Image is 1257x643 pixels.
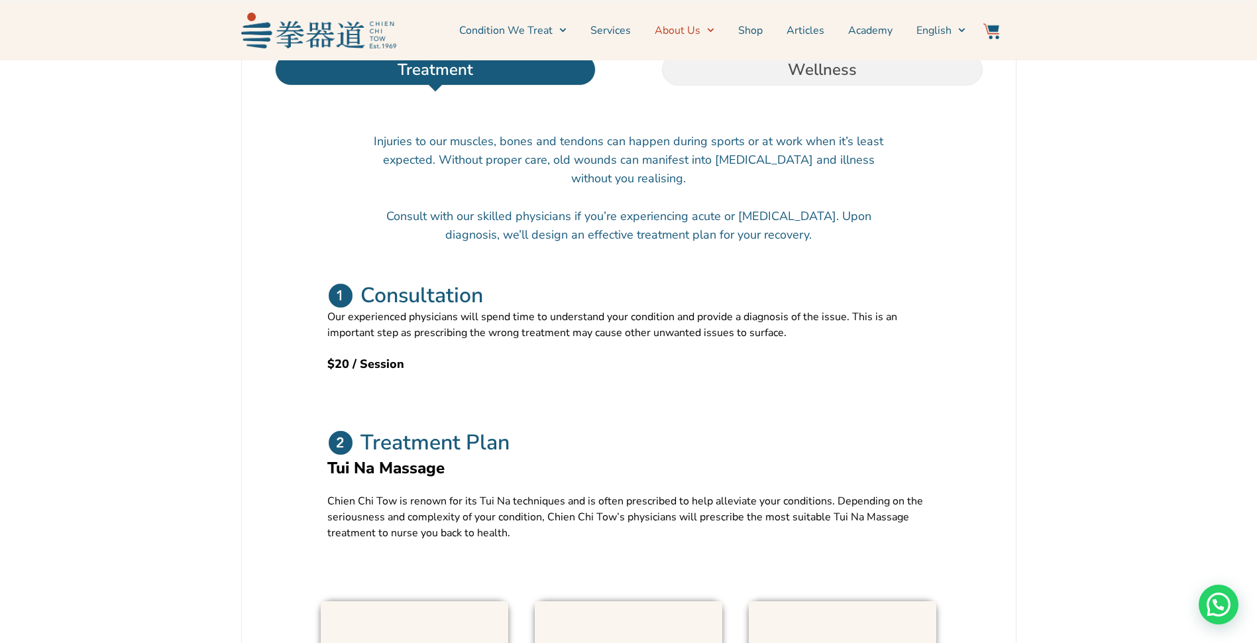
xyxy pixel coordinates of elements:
a: Services [590,14,631,47]
h2: Consultation [360,282,483,309]
p: Consult with our skilled physicians if you’re experiencing acute or [MEDICAL_DATA]. Upon diagnosi... [374,207,884,244]
a: Articles [787,14,824,47]
nav: Menu [403,14,966,47]
a: Academy [848,14,893,47]
p: Chien Chi Tow is renown for its Tui Na techniques and is often prescribed to help alleviate your ... [327,493,930,541]
a: Condition We Treat [459,14,567,47]
p: Injuries to our muscles, bones and tendons can happen during sports or at work when it’s least ex... [374,132,884,188]
span: English [916,23,952,38]
h2: Tui Na Massage [327,456,930,480]
a: Shop [738,14,763,47]
h2: $20 / Session [327,355,930,373]
a: About Us [655,14,714,47]
a: English [916,14,965,47]
img: Website Icon-03 [983,23,999,39]
h2: Treatment Plan [360,430,510,456]
p: Our experienced physicians will spend time to understand your condition and provide a diagnosis o... [327,309,930,341]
